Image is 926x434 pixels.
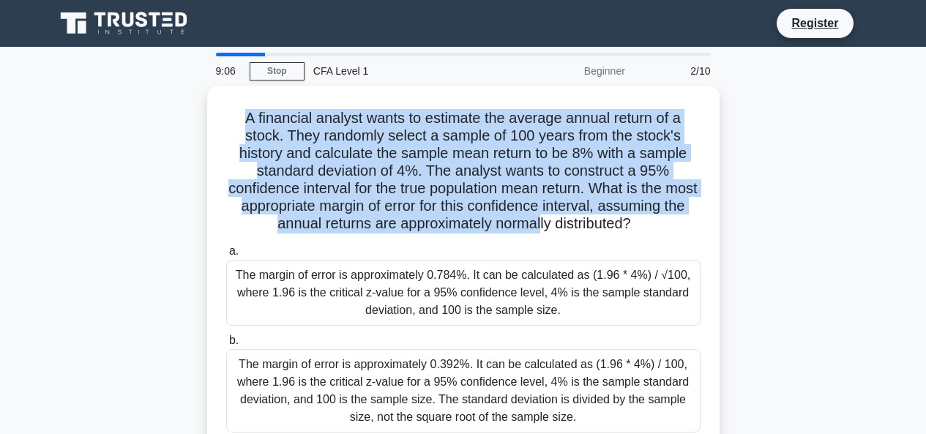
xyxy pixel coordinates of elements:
div: The margin of error is approximately 0.784%. It can be calculated as (1.96 * 4%) / √100, where 1.... [226,260,701,326]
a: Register [783,14,847,32]
span: b. [229,334,239,346]
div: 2/10 [634,56,720,86]
div: The margin of error is approximately 0.392%. It can be calculated as (1.96 * 4%) / 100, where 1.9... [226,349,701,433]
div: CFA Level 1 [305,56,506,86]
div: 9:06 [207,56,250,86]
a: Stop [250,62,305,81]
div: Beginner [506,56,634,86]
h5: A financial analyst wants to estimate the average annual return of a stock. They randomly select ... [225,109,702,233]
span: a. [229,244,239,257]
